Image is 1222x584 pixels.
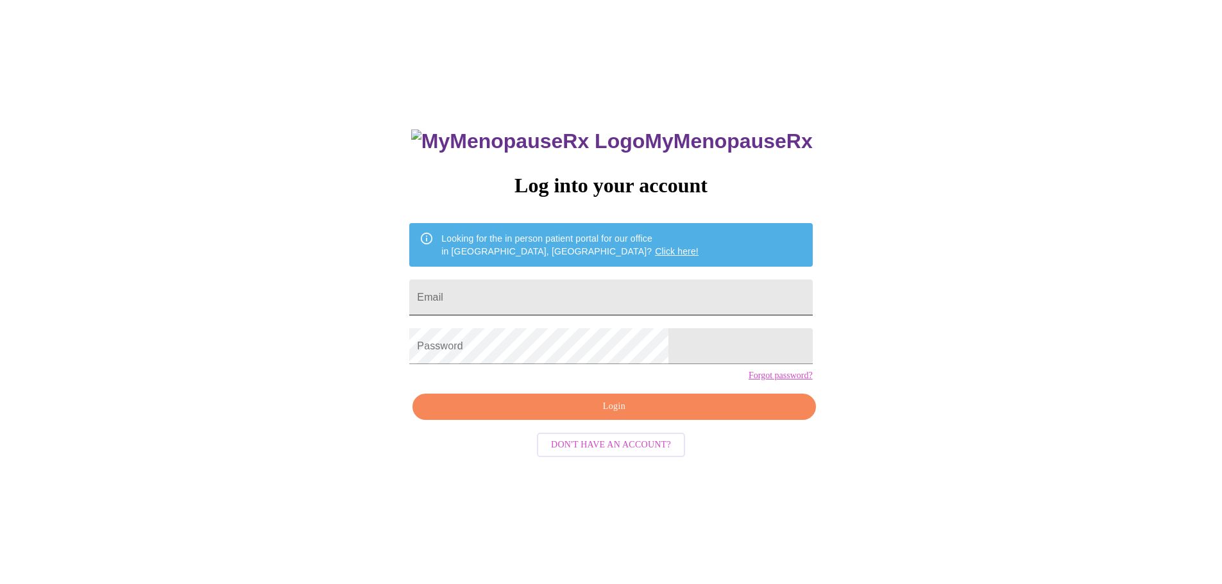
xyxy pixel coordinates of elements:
a: Forgot password? [749,371,813,381]
button: Don't have an account? [537,433,685,458]
h3: Log into your account [409,174,812,197]
span: Login [427,399,801,415]
span: Don't have an account? [551,437,671,453]
h3: MyMenopauseRx [411,129,813,153]
button: Login [412,394,815,420]
div: Looking for the in person patient portal for our office in [GEOGRAPHIC_DATA], [GEOGRAPHIC_DATA]? [441,227,699,263]
a: Click here! [655,246,699,256]
a: Don't have an account? [534,438,688,449]
img: MyMenopauseRx Logo [411,129,645,153]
